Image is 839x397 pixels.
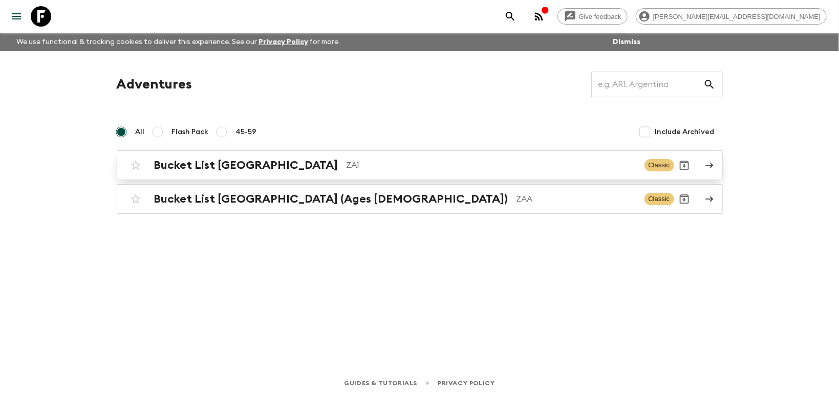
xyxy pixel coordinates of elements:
[644,193,674,205] span: Classic
[136,127,145,137] span: All
[644,159,674,171] span: Classic
[12,33,345,51] p: We use functional & tracking cookies to deliver this experience. See our for more.
[648,13,826,20] span: [PERSON_NAME][EMAIL_ADDRESS][DOMAIN_NAME]
[500,6,521,27] button: search adventures
[557,8,628,25] a: Give feedback
[636,8,827,25] div: [PERSON_NAME][EMAIL_ADDRESS][DOMAIN_NAME]
[610,35,643,49] button: Dismiss
[517,193,636,205] p: ZAA
[117,74,192,95] h1: Adventures
[154,159,338,172] h2: Bucket List [GEOGRAPHIC_DATA]
[259,38,308,46] a: Privacy Policy
[655,127,715,137] span: Include Archived
[117,184,723,214] a: Bucket List [GEOGRAPHIC_DATA] (Ages [DEMOGRAPHIC_DATA])ZAAClassicArchive
[154,192,508,206] h2: Bucket List [GEOGRAPHIC_DATA] (Ages [DEMOGRAPHIC_DATA])
[6,6,27,27] button: menu
[573,13,627,20] span: Give feedback
[172,127,209,137] span: Flash Pack
[438,378,494,389] a: Privacy Policy
[674,155,695,175] button: Archive
[236,127,257,137] span: 45-59
[674,189,695,209] button: Archive
[344,378,417,389] a: Guides & Tutorials
[591,70,703,99] input: e.g. AR1, Argentina
[347,159,636,171] p: ZA1
[117,150,723,180] a: Bucket List [GEOGRAPHIC_DATA]ZA1ClassicArchive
